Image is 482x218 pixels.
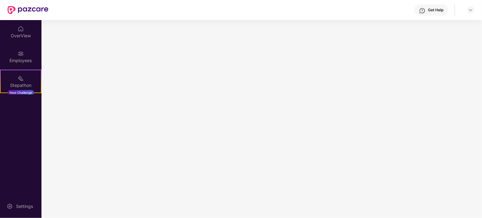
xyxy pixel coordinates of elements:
[1,82,41,88] div: Stepathon
[468,8,473,13] img: svg+xml;base64,PHN2ZyBpZD0iRHJvcGRvd24tMzJ4MzIiIHhtbG5zPSJodHRwOi8vd3d3LnczLm9yZy8yMDAwL3N2ZyIgd2...
[8,6,48,14] img: New Pazcare Logo
[18,75,24,82] img: svg+xml;base64,PHN2ZyB4bWxucz0iaHR0cDovL3d3dy53My5vcmcvMjAwMC9zdmciIHdpZHRoPSIyMSIgaGVpZ2h0PSIyMC...
[18,26,24,32] img: svg+xml;base64,PHN2ZyBpZD0iSG9tZSIgeG1sbnM9Imh0dHA6Ly93d3cudzMub3JnLzIwMDAvc3ZnIiB3aWR0aD0iMjAiIG...
[428,8,443,13] div: Get Help
[419,8,425,14] img: svg+xml;base64,PHN2ZyBpZD0iSGVscC0zMngzMiIgeG1sbnM9Imh0dHA6Ly93d3cudzMub3JnLzIwMDAvc3ZnIiB3aWR0aD...
[7,203,13,210] img: svg+xml;base64,PHN2ZyBpZD0iU2V0dGluZy0yMHgyMCIgeG1sbnM9Imh0dHA6Ly93d3cudzMub3JnLzIwMDAvc3ZnIiB3aW...
[8,90,34,95] div: New Challenge
[14,203,35,210] div: Settings
[18,51,24,57] img: svg+xml;base64,PHN2ZyBpZD0iRW1wbG95ZWVzIiB4bWxucz0iaHR0cDovL3d3dy53My5vcmcvMjAwMC9zdmciIHdpZHRoPS...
